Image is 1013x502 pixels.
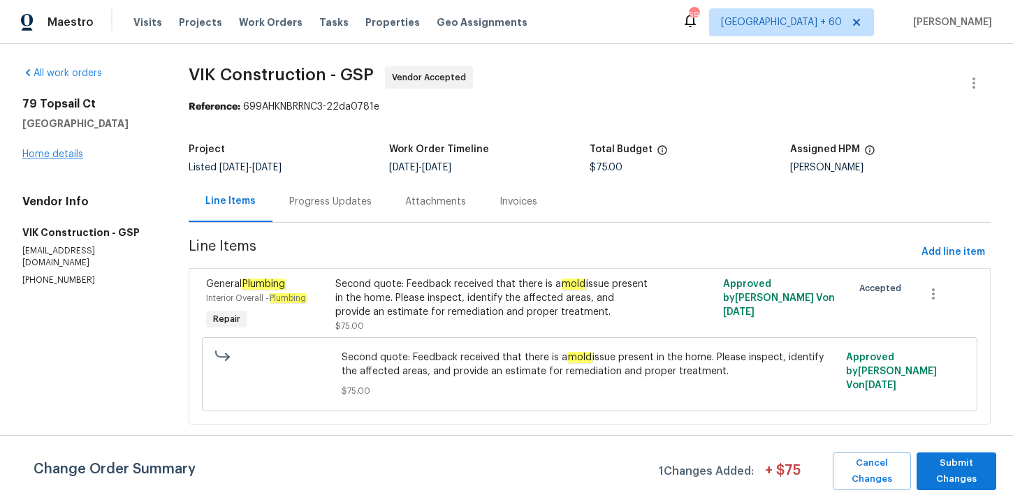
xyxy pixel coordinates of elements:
[219,163,282,172] span: -
[289,195,372,209] div: Progress Updates
[22,117,155,131] h5: [GEOGRAPHIC_DATA]
[189,100,991,114] div: 699AHKNBRRNC3-22da0781e
[205,194,256,208] div: Line Items
[846,353,937,390] span: Approved by [PERSON_NAME] V on
[22,149,83,159] a: Home details
[405,195,466,209] div: Attachments
[133,15,162,29] span: Visits
[659,458,754,490] span: 1 Changes Added:
[219,163,249,172] span: [DATE]
[689,8,699,22] div: 597
[561,279,586,290] em: mold
[389,163,418,172] span: [DATE]
[908,15,992,29] span: [PERSON_NAME]
[189,145,225,154] h5: Project
[422,163,451,172] span: [DATE]
[22,226,155,239] h5: VIK Construction - GSP
[790,163,991,172] div: [PERSON_NAME]
[916,239,991,265] button: Add line item
[252,163,282,172] span: [DATE]
[723,307,755,317] span: [DATE]
[723,279,835,317] span: Approved by [PERSON_NAME] V on
[189,163,282,172] span: Listed
[342,384,838,398] span: $75.00
[342,350,838,378] span: Second quote: Feedback received that there is a issue present in the home. Please inspect, identi...
[206,279,286,290] span: General
[921,244,985,261] span: Add line item
[365,15,420,29] span: Properties
[790,145,860,154] h5: Assigned HPM
[389,145,489,154] h5: Work Order Timeline
[22,245,155,269] p: [EMAIL_ADDRESS][DOMAIN_NAME]
[924,455,989,487] span: Submit Changes
[833,452,911,490] button: Cancel Changes
[590,163,622,172] span: $75.00
[207,312,246,326] span: Repair
[840,455,904,487] span: Cancel Changes
[242,279,286,290] em: Plumbing
[437,15,527,29] span: Geo Assignments
[335,277,650,319] div: Second quote: Feedback received that there is a issue present in the home. Please inspect, identi...
[189,239,916,265] span: Line Items
[864,145,875,163] span: The hpm assigned to this work order.
[239,15,303,29] span: Work Orders
[859,281,907,295] span: Accepted
[721,15,842,29] span: [GEOGRAPHIC_DATA] + 60
[335,322,364,330] span: $75.00
[189,66,374,83] span: VIK Construction - GSP
[48,15,94,29] span: Maestro
[22,68,102,78] a: All work orders
[865,381,896,390] span: [DATE]
[22,97,155,111] h2: 79 Topsail Ct
[567,352,592,363] em: mold
[389,163,451,172] span: -
[22,274,155,286] p: [PHONE_NUMBER]
[657,145,668,163] span: The total cost of line items that have been proposed by Opendoor. This sum includes line items th...
[34,452,196,490] span: Change Order Summary
[22,195,155,209] h4: Vendor Info
[189,102,240,112] b: Reference:
[590,145,653,154] h5: Total Budget
[179,15,222,29] span: Projects
[917,452,996,490] button: Submit Changes
[500,195,537,209] div: Invoices
[392,71,472,84] span: Vendor Accepted
[206,294,307,302] span: Interior Overall -
[269,293,307,303] em: Plumbing
[319,17,349,27] span: Tasks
